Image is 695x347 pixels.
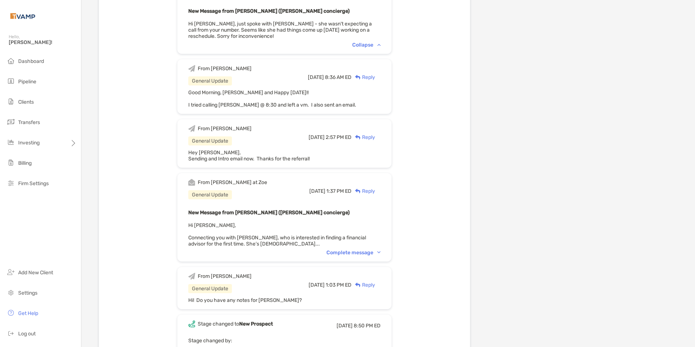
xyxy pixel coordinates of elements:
[188,284,232,293] div: General Update
[9,39,77,45] span: [PERSON_NAME]!
[354,323,381,329] span: 8:50 PM ED
[337,323,353,329] span: [DATE]
[7,77,15,85] img: pipeline icon
[326,282,351,288] span: 1:03 PM ED
[355,283,361,287] img: Reply icon
[7,56,15,65] img: dashboard icon
[188,222,366,247] span: Hi [PERSON_NAME], Connecting you with [PERSON_NAME], who is interested in finding a financial adv...
[7,158,15,167] img: billing icon
[326,188,351,194] span: 1:37 PM ED
[188,149,310,162] span: Hey [PERSON_NAME], Sending and Intro email now. Thanks for the referral!
[309,282,325,288] span: [DATE]
[7,288,15,297] img: settings icon
[351,187,375,195] div: Reply
[239,321,273,327] b: New Prospect
[352,42,381,48] div: Collapse
[377,44,381,46] img: Chevron icon
[188,179,195,186] img: Event icon
[18,119,40,125] span: Transfers
[198,65,252,72] div: From [PERSON_NAME]
[7,308,15,317] img: get-help icon
[188,210,350,216] b: New Message from [PERSON_NAME] ([PERSON_NAME] concierge)
[18,140,40,146] span: Investing
[325,74,351,80] span: 8:36 AM ED
[188,65,195,72] img: Event icon
[355,75,361,80] img: Reply icon
[18,270,53,276] span: Add New Client
[188,297,302,303] span: Hi! Do you have any notes for [PERSON_NAME]?
[188,21,372,39] span: Hi [PERSON_NAME], just spoke with [PERSON_NAME] - she wasn't expecting a call from your number. S...
[7,117,15,126] img: transfers icon
[18,331,36,337] span: Log out
[188,336,381,345] p: Stage changed by:
[355,189,361,194] img: Reply icon
[7,179,15,187] img: firm-settings icon
[198,179,267,186] div: From [PERSON_NAME] at Zoe
[308,74,324,80] span: [DATE]
[326,250,381,256] div: Complete message
[188,76,232,85] div: General Update
[7,268,15,276] img: add_new_client icon
[198,273,252,279] div: From [PERSON_NAME]
[351,73,375,81] div: Reply
[18,79,36,85] span: Pipeline
[351,133,375,141] div: Reply
[198,125,252,132] div: From [PERSON_NAME]
[188,320,195,327] img: Event icon
[18,160,32,166] span: Billing
[355,135,361,140] img: Reply icon
[9,3,37,29] img: Zoe Logo
[18,310,38,316] span: Get Help
[7,329,15,338] img: logout icon
[188,190,232,199] div: General Update
[188,136,232,145] div: General Update
[18,99,34,105] span: Clients
[377,251,381,254] img: Chevron icon
[351,281,375,289] div: Reply
[18,290,37,296] span: Settings
[188,8,350,14] b: New Message from [PERSON_NAME] ([PERSON_NAME] concierge)
[18,180,49,187] span: Firm Settings
[188,273,195,280] img: Event icon
[326,134,351,140] span: 2:57 PM ED
[309,134,325,140] span: [DATE]
[7,97,15,106] img: clients icon
[188,89,356,108] span: Good Morning, [PERSON_NAME] and Happy [DATE]!! I tried calling [PERSON_NAME] @ 8:30 and left a vm...
[7,138,15,147] img: investing icon
[309,188,325,194] span: [DATE]
[18,58,44,64] span: Dashboard
[198,321,273,327] div: Stage changed to
[188,125,195,132] img: Event icon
